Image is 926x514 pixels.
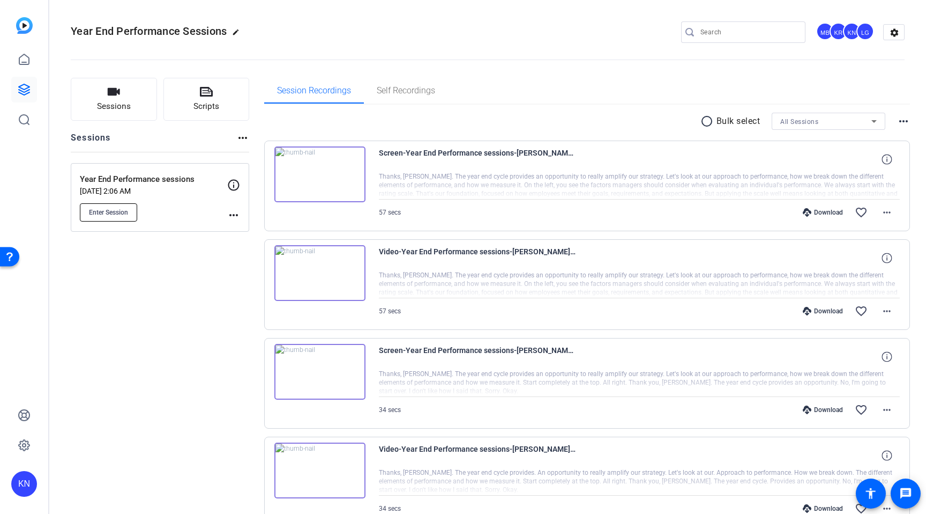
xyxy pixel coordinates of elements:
span: 57 secs [379,209,401,216]
div: KR [830,23,847,40]
mat-icon: more_horiz [880,206,893,219]
img: thumb-nail [274,344,365,400]
ngx-avatar: Michael Barbieri [816,23,835,41]
div: Download [797,406,848,414]
div: KN [11,471,37,497]
button: Enter Session [80,203,137,222]
button: Scripts [163,78,250,121]
img: thumb-nail [274,245,365,301]
span: 57 secs [379,307,401,315]
mat-icon: edit [232,28,245,41]
mat-icon: favorite_border [855,403,868,416]
mat-icon: settings [884,25,905,41]
p: Year End Performance sessions [80,173,227,186]
span: Session Recordings [277,86,351,95]
span: Self Recordings [377,86,435,95]
button: Sessions [71,78,157,121]
mat-icon: favorite_border [855,305,868,318]
ngx-avatar: Kenny Nicodemus [843,23,862,41]
input: Search [700,26,797,39]
span: Enter Session [89,208,128,217]
h2: Sessions [71,131,111,152]
mat-icon: more_horiz [227,209,240,222]
img: thumb-nail [274,443,365,498]
mat-icon: more_horiz [880,305,893,318]
span: Video-Year End Performance sessions-[PERSON_NAME]-2025-09-18-13-33-34-292-1 [379,443,577,468]
p: [DATE] 2:06 AM [80,187,227,195]
div: MB [816,23,834,40]
mat-icon: message [899,487,912,500]
mat-icon: more_horiz [880,403,893,416]
p: Bulk select [716,115,760,128]
mat-icon: more_horiz [897,115,910,128]
mat-icon: more_horiz [236,131,249,144]
div: Download [797,208,848,217]
mat-icon: favorite_border [855,206,868,219]
span: All Sessions [780,118,818,126]
span: Screen-Year End Performance sessions-[PERSON_NAME]-2025-09-18-13-37-28-235-0 [379,146,577,172]
ngx-avatar: Kaveh Ryndak [830,23,848,41]
span: 34 secs [379,505,401,512]
mat-icon: accessibility [864,487,877,500]
img: blue-gradient.svg [16,17,33,34]
span: Screen-Year End Performance sessions-[PERSON_NAME]-2025-09-18-13-33-34-292-1 [379,344,577,370]
span: Video-Year End Performance sessions-[PERSON_NAME]-2025-09-18-13-37-28-235-0 [379,245,577,271]
span: Scripts [193,100,219,113]
span: Year End Performance Sessions [71,25,227,38]
div: Download [797,307,848,315]
mat-icon: radio_button_unchecked [700,115,716,128]
div: KN [843,23,861,40]
div: LG [856,23,874,40]
span: Sessions [97,100,131,113]
img: thumb-nail [274,146,365,202]
ngx-avatar: Lou Garinga [856,23,875,41]
span: 34 secs [379,406,401,414]
div: Download [797,504,848,513]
